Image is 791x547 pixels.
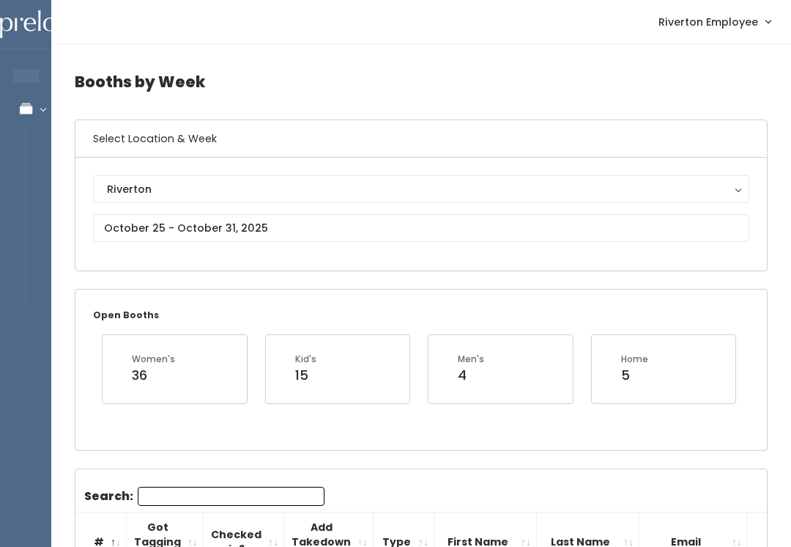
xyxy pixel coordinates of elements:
input: October 25 - October 31, 2025 [93,214,749,242]
a: Riverton Employee [644,6,785,37]
div: Riverton [107,181,735,197]
h4: Booths by Week [75,62,768,102]
input: Search: [138,487,324,506]
div: 36 [132,366,175,385]
label: Search: [84,487,324,506]
small: Open Booths [93,309,159,321]
div: 4 [458,366,484,385]
button: Riverton [93,175,749,203]
div: Men's [458,353,484,366]
span: Riverton Employee [658,14,758,30]
div: Women's [132,353,175,366]
div: 5 [621,366,648,385]
h6: Select Location & Week [75,120,767,158]
div: 15 [295,366,316,385]
div: Kid's [295,353,316,366]
div: Home [621,353,648,366]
